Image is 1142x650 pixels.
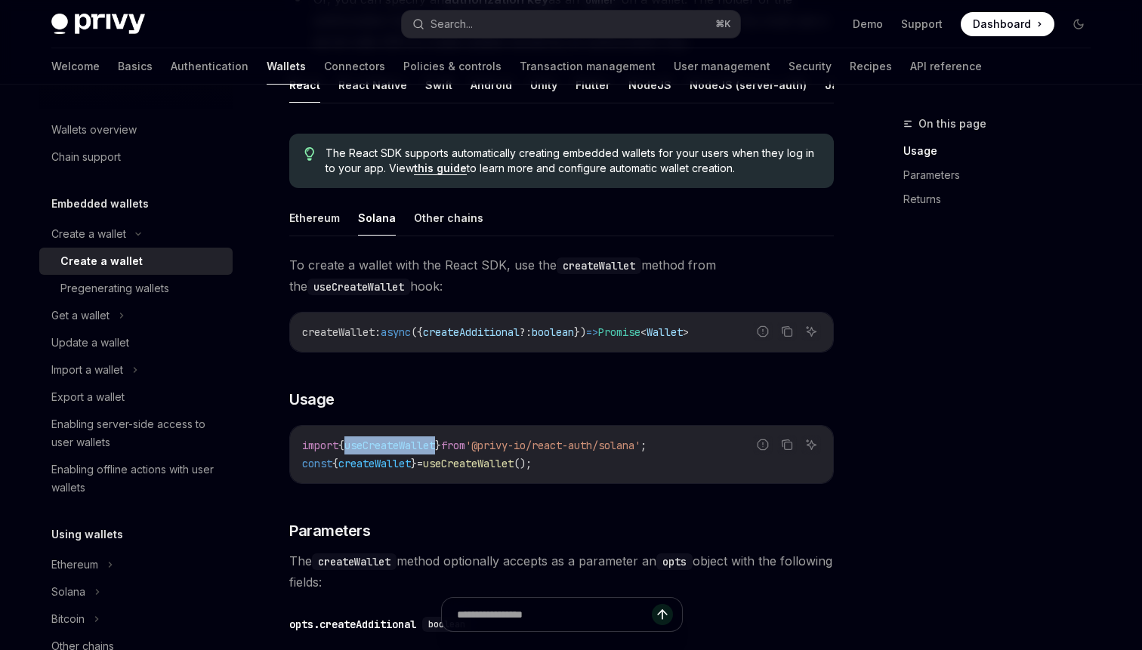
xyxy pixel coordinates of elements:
[344,439,435,452] span: useCreateWallet
[777,322,797,341] button: Copy the contents from the code block
[304,147,315,161] svg: Tip
[753,435,773,454] button: Report incorrect code
[403,48,502,85] a: Policies & controls
[530,67,557,103] button: Unity
[690,67,807,103] button: NodeJS (server-auth)
[289,67,320,103] button: React
[431,15,473,33] div: Search...
[435,439,441,452] span: }
[465,439,640,452] span: '@privy-io/react-auth/solana'
[51,48,100,85] a: Welcome
[715,18,731,30] span: ⌘ K
[674,48,770,85] a: User management
[51,195,149,213] h5: Embedded wallets
[118,48,153,85] a: Basics
[39,456,233,501] a: Enabling offline actions with user wallets
[532,325,574,339] span: boolean
[853,17,883,32] a: Demo
[753,322,773,341] button: Report incorrect code
[514,457,532,470] span: ();
[60,252,143,270] div: Create a wallet
[171,48,248,85] a: Authentication
[289,200,340,236] button: Ethereum
[51,415,224,451] div: Enabling server-side access to user wallets
[326,146,819,176] span: The React SDK supports automatically creating embedded wallets for your users when they log in to...
[903,163,1103,187] a: Parameters
[414,200,483,236] button: Other chains
[302,439,338,452] span: import
[60,279,169,297] div: Pregenerating wallets
[520,325,532,339] span: ?:
[307,279,410,295] code: useCreateWallet
[51,334,129,352] div: Update a wallet
[417,457,423,470] span: =
[289,550,834,593] span: The method optionally accepts as a parameter an object with the following fields:
[789,48,832,85] a: Security
[910,48,982,85] a: API reference
[683,325,689,339] span: >
[918,115,986,133] span: On this page
[411,325,423,339] span: ({
[640,325,647,339] span: <
[39,384,233,411] a: Export a wallet
[801,435,821,454] button: Ask AI
[51,14,145,35] img: dark logo
[375,325,381,339] span: :
[973,17,1031,32] span: Dashboard
[411,457,417,470] span: }
[640,439,647,452] span: ;
[628,67,671,103] button: NodeJS
[51,225,126,243] div: Create a wallet
[39,275,233,302] a: Pregenerating wallets
[576,67,610,103] button: Flutter
[381,325,411,339] span: async
[825,67,851,103] button: Java
[598,325,640,339] span: Promise
[39,411,233,456] a: Enabling server-side access to user wallets
[302,457,332,470] span: const
[51,388,125,406] div: Export a wallet
[51,583,85,601] div: Solana
[289,389,335,410] span: Usage
[51,610,85,628] div: Bitcoin
[586,325,598,339] span: =>
[647,325,683,339] span: Wallet
[903,139,1103,163] a: Usage
[51,525,123,544] h5: Using wallets
[901,17,943,32] a: Support
[289,520,370,541] span: Parameters
[51,307,110,325] div: Get a wallet
[358,200,396,236] button: Solana
[423,457,514,470] span: useCreateWallet
[338,67,407,103] button: React Native
[51,556,98,574] div: Ethereum
[39,329,233,356] a: Update a wallet
[903,187,1103,211] a: Returns
[520,48,656,85] a: Transaction management
[39,116,233,143] a: Wallets overview
[51,148,121,166] div: Chain support
[423,325,520,339] span: createAdditional
[332,457,338,470] span: {
[51,121,137,139] div: Wallets overview
[267,48,306,85] a: Wallets
[557,257,641,274] code: createWallet
[961,12,1054,36] a: Dashboard
[777,435,797,454] button: Copy the contents from the code block
[652,604,673,625] button: Send message
[1066,12,1091,36] button: Toggle dark mode
[289,254,834,297] span: To create a wallet with the React SDK, use the method from the hook:
[338,439,344,452] span: {
[324,48,385,85] a: Connectors
[51,461,224,497] div: Enabling offline actions with user wallets
[312,553,397,570] code: createWallet
[425,67,452,103] button: Swift
[441,439,465,452] span: from
[39,248,233,275] a: Create a wallet
[801,322,821,341] button: Ask AI
[39,143,233,171] a: Chain support
[51,361,123,379] div: Import a wallet
[850,48,892,85] a: Recipes
[414,162,467,175] a: this guide
[302,325,375,339] span: createWallet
